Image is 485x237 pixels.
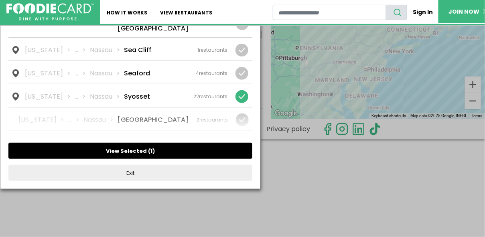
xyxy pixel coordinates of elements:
[193,93,199,100] span: 22
[75,45,90,55] li: ...
[124,45,151,55] li: Sea Cliff
[18,115,68,125] li: [US_STATE]
[75,69,90,78] li: ...
[25,69,75,78] li: [US_STATE]
[6,3,94,21] img: FoodieCard; Eat, Drink, Save, Donate
[8,165,252,181] button: Exit
[193,93,227,100] div: restaurants
[25,92,75,101] li: [US_STATE]
[90,69,124,78] li: Nassau
[150,147,152,155] span: 1
[197,47,227,54] div: restaurants
[118,115,189,125] li: [GEOGRAPHIC_DATA]
[25,45,75,55] li: [US_STATE]
[83,115,118,125] li: Nassau
[68,115,83,125] li: ...
[8,38,252,61] a: [US_STATE] ... Nassau Sea Cliff 1restaurants
[8,84,252,107] a: [US_STATE] ... Nassau Syosset 22restaurants
[75,92,90,101] li: ...
[197,116,199,123] span: 2
[90,45,124,55] li: Nassau
[407,5,438,20] a: Sign In
[196,70,199,77] span: 4
[197,116,228,124] div: restaurants
[386,5,407,20] button: search
[90,92,124,101] li: Nassau
[196,70,227,77] div: restaurants
[197,47,199,53] span: 1
[273,5,387,20] input: restaurant search
[124,92,150,101] li: Syosset
[124,69,150,78] li: Seaford
[8,143,252,159] button: View Selected (1)
[8,107,252,130] a: [US_STATE] ... Nassau [GEOGRAPHIC_DATA] 2restaurants
[8,61,252,84] a: [US_STATE] ... Nassau Seaford 4restaurants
